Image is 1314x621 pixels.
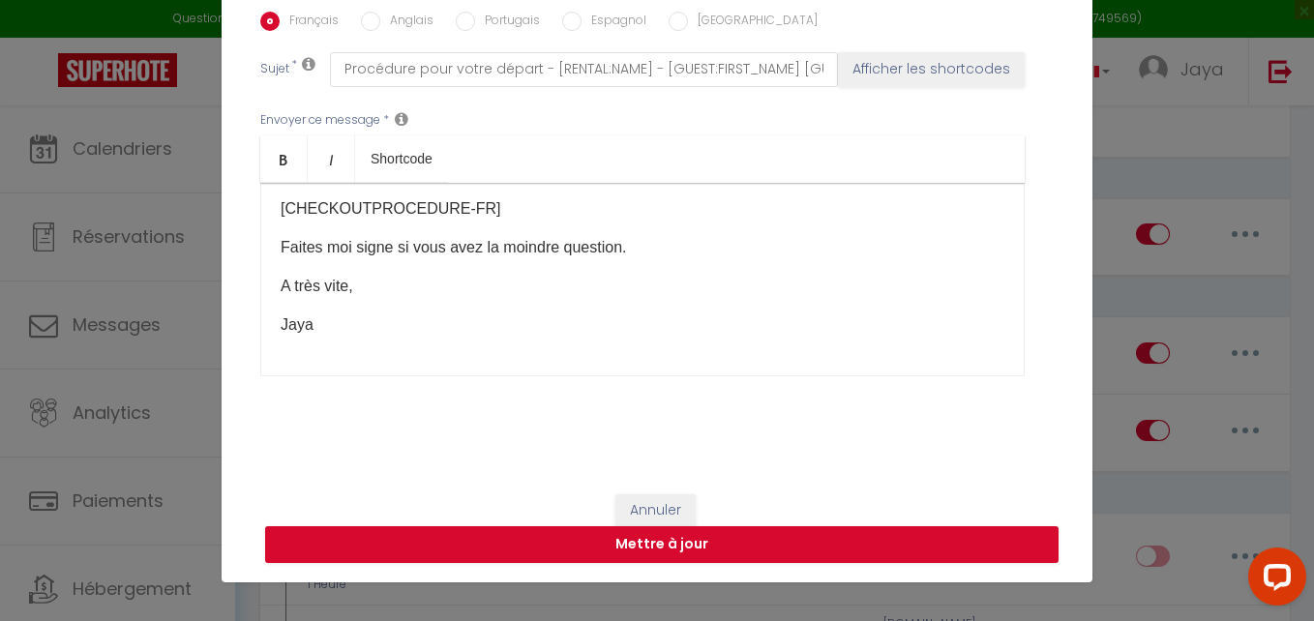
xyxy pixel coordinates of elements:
a: Shortcode [355,135,448,182]
p: [CHECKOUTPROCEDURE-FR] [281,197,1004,221]
button: Mettre à jour [265,526,1059,563]
iframe: LiveChat chat widget [1233,540,1314,621]
label: [GEOGRAPHIC_DATA] [688,12,818,33]
label: Portugais [475,12,540,33]
i: Message [395,111,408,127]
label: Français [280,12,339,33]
p: Jaya [281,313,1004,337]
label: Envoyer ce message [260,111,380,130]
button: Annuler [615,494,696,527]
p: Faites moi signe si vous avez la moindre question. [281,236,1004,259]
label: Anglais [380,12,433,33]
button: Afficher les shortcodes [838,52,1025,87]
label: Espagnol [582,12,646,33]
i: Subject [302,56,315,72]
a: Italic [308,135,355,182]
label: Sujet [260,60,289,80]
p: A très vite, [281,275,1004,298]
a: Bold [260,135,308,182]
